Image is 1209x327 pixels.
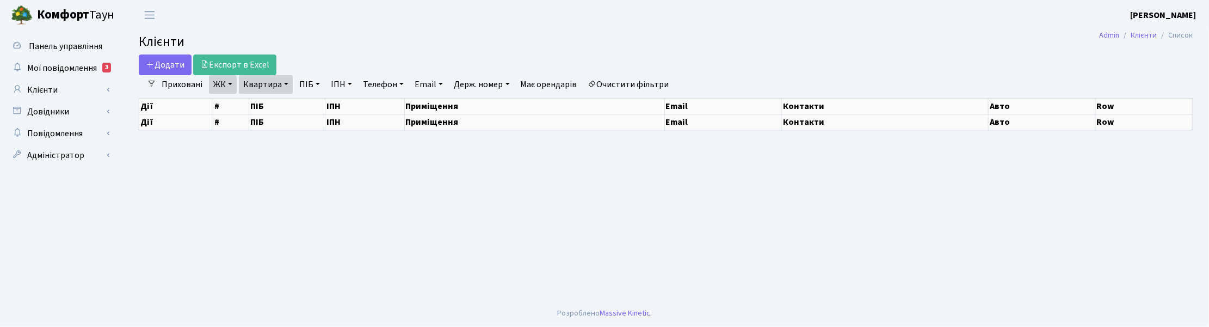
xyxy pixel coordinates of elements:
a: Email [410,75,447,94]
a: ЖК [209,75,237,94]
th: Приміщення [404,114,664,130]
a: [PERSON_NAME] [1130,9,1196,22]
th: Контакти [782,114,989,130]
th: ПІБ [249,114,325,130]
a: Додати [139,55,192,75]
button: Переключити навігацію [136,6,163,24]
th: Приміщення [404,98,664,114]
th: ІПН [325,98,404,114]
th: Контакти [782,98,989,114]
th: Авто [988,114,1095,130]
div: Розроблено . [557,307,652,319]
th: Дії [139,114,213,130]
a: Телефон [359,75,408,94]
a: Клієнти [5,79,114,101]
th: Email [664,114,782,130]
th: Email [664,98,782,114]
li: Список [1157,29,1193,41]
th: ІПН [325,114,404,130]
a: Очистити фільтри [584,75,674,94]
th: Дії [139,98,213,114]
a: Квартира [239,75,293,94]
a: ІПН [326,75,356,94]
div: 3 [102,63,111,72]
th: Row [1095,114,1192,130]
th: # [213,98,249,114]
b: Комфорт [37,6,89,23]
a: Клієнти [1131,29,1157,41]
th: Row [1095,98,1192,114]
span: Таун [37,6,114,25]
span: Мої повідомлення [27,62,97,74]
a: Панель управління [5,35,114,57]
nav: breadcrumb [1083,24,1209,47]
th: Авто [988,98,1095,114]
th: ПІБ [249,98,325,114]
th: # [213,114,249,130]
a: Massive Kinetic [600,307,650,319]
a: Admin [1099,29,1119,41]
a: Повідомлення [5,123,114,144]
a: Експорт в Excel [193,55,276,75]
a: Має орендарів [516,75,582,94]
a: Довідники [5,101,114,123]
a: ПІБ [295,75,324,94]
b: [PERSON_NAME] [1130,9,1196,21]
img: logo.png [11,4,33,26]
a: Адміністратор [5,144,114,166]
span: Панель управління [29,40,102,52]
span: Клієнти [139,32,184,51]
a: Мої повідомлення3 [5,57,114,79]
span: Додати [146,59,184,71]
a: Держ. номер [449,75,514,94]
a: Приховані [157,75,207,94]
